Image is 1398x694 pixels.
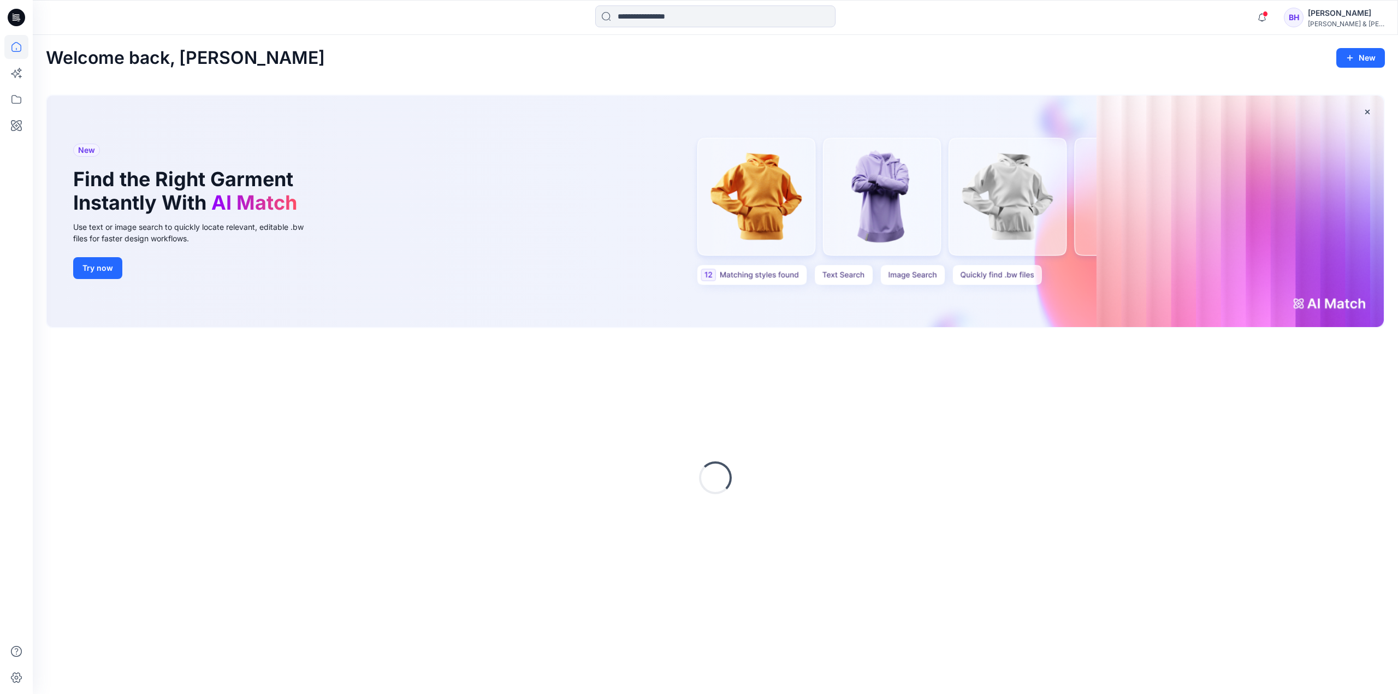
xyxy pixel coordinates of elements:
[1284,8,1304,27] div: BH
[1308,20,1384,28] div: [PERSON_NAME] & [PERSON_NAME]
[211,191,297,215] span: AI Match
[1308,7,1384,20] div: [PERSON_NAME]
[73,221,319,244] div: Use text or image search to quickly locate relevant, editable .bw files for faster design workflows.
[46,48,325,68] h2: Welcome back, [PERSON_NAME]
[73,168,303,215] h1: Find the Right Garment Instantly With
[1336,48,1385,68] button: New
[73,257,122,279] button: Try now
[78,144,95,157] span: New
